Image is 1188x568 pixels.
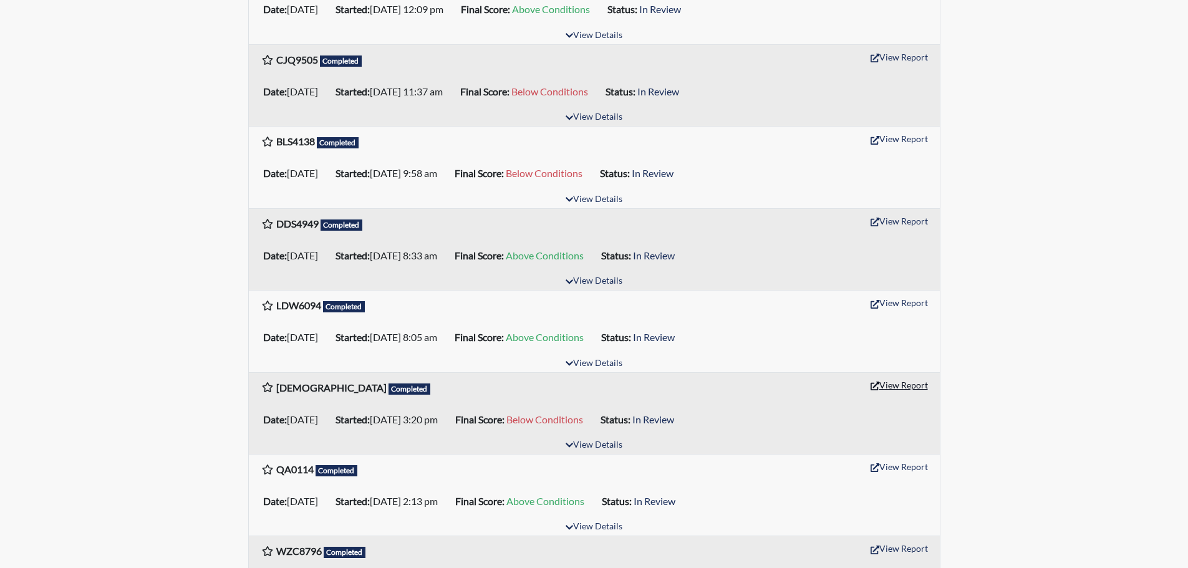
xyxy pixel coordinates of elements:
span: Completed [317,137,359,148]
button: View Details [560,27,628,44]
b: Status: [607,3,637,15]
button: View Details [560,355,628,372]
span: Completed [324,547,366,558]
span: In Review [633,331,675,343]
button: View Report [865,457,934,476]
b: Date: [263,85,287,97]
span: Completed [316,465,358,476]
li: [DATE] 9:58 am [331,163,450,183]
li: [DATE] 8:33 am [331,246,450,266]
b: BLS4138 [276,135,315,147]
b: Started: [336,495,370,507]
b: Date: [263,413,287,425]
b: Final Score: [455,495,505,507]
span: Completed [323,301,365,312]
span: In Review [632,413,674,425]
li: [DATE] [258,491,331,511]
span: Above Conditions [506,495,584,507]
b: Status: [602,495,632,507]
b: QA0114 [276,463,314,475]
button: View Report [865,293,934,312]
button: View Details [560,109,628,126]
b: Status: [601,249,631,261]
b: Started: [336,413,370,425]
li: [DATE] [258,410,331,430]
button: View Report [865,539,934,558]
span: Completed [321,219,363,231]
b: LDW6094 [276,299,321,311]
b: [DEMOGRAPHIC_DATA] [276,382,387,393]
b: Date: [263,495,287,507]
li: [DATE] 3:20 pm [331,410,450,430]
b: Final Score: [455,413,505,425]
span: Above Conditions [506,331,584,343]
span: In Review [634,495,675,507]
b: CJQ9505 [276,54,318,65]
b: Date: [263,331,287,343]
span: Above Conditions [506,249,584,261]
span: In Review [639,3,681,15]
span: In Review [633,249,675,261]
b: Status: [600,167,630,179]
b: Final Score: [455,249,504,261]
b: Final Score: [455,331,504,343]
button: View Details [560,273,628,290]
button: View Details [560,519,628,536]
span: Below Conditions [506,413,583,425]
button: View Report [865,375,934,395]
button: View Details [560,437,628,454]
span: Completed [389,383,431,395]
b: Started: [336,3,370,15]
b: DDS4949 [276,218,319,229]
span: Above Conditions [512,3,590,15]
b: Started: [336,331,370,343]
b: Final Score: [460,85,509,97]
b: Started: [336,85,370,97]
li: [DATE] [258,246,331,266]
li: [DATE] 2:13 pm [331,491,450,511]
b: Status: [601,413,630,425]
b: WZC8796 [276,545,322,557]
li: [DATE] 11:37 am [331,82,455,102]
b: Date: [263,3,287,15]
b: Started: [336,167,370,179]
li: [DATE] 8:05 am [331,327,450,347]
button: View Report [865,211,934,231]
span: Below Conditions [511,85,588,97]
b: Status: [606,85,635,97]
button: View Details [560,191,628,208]
li: [DATE] [258,327,331,347]
b: Final Score: [461,3,510,15]
li: [DATE] [258,82,331,102]
li: [DATE] [258,163,331,183]
b: Started: [336,249,370,261]
button: View Report [865,129,934,148]
span: In Review [637,85,679,97]
b: Date: [263,249,287,261]
span: In Review [632,167,674,179]
b: Date: [263,167,287,179]
button: View Report [865,47,934,67]
span: Completed [320,55,362,67]
b: Status: [601,331,631,343]
b: Final Score: [455,167,504,179]
span: Below Conditions [506,167,582,179]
